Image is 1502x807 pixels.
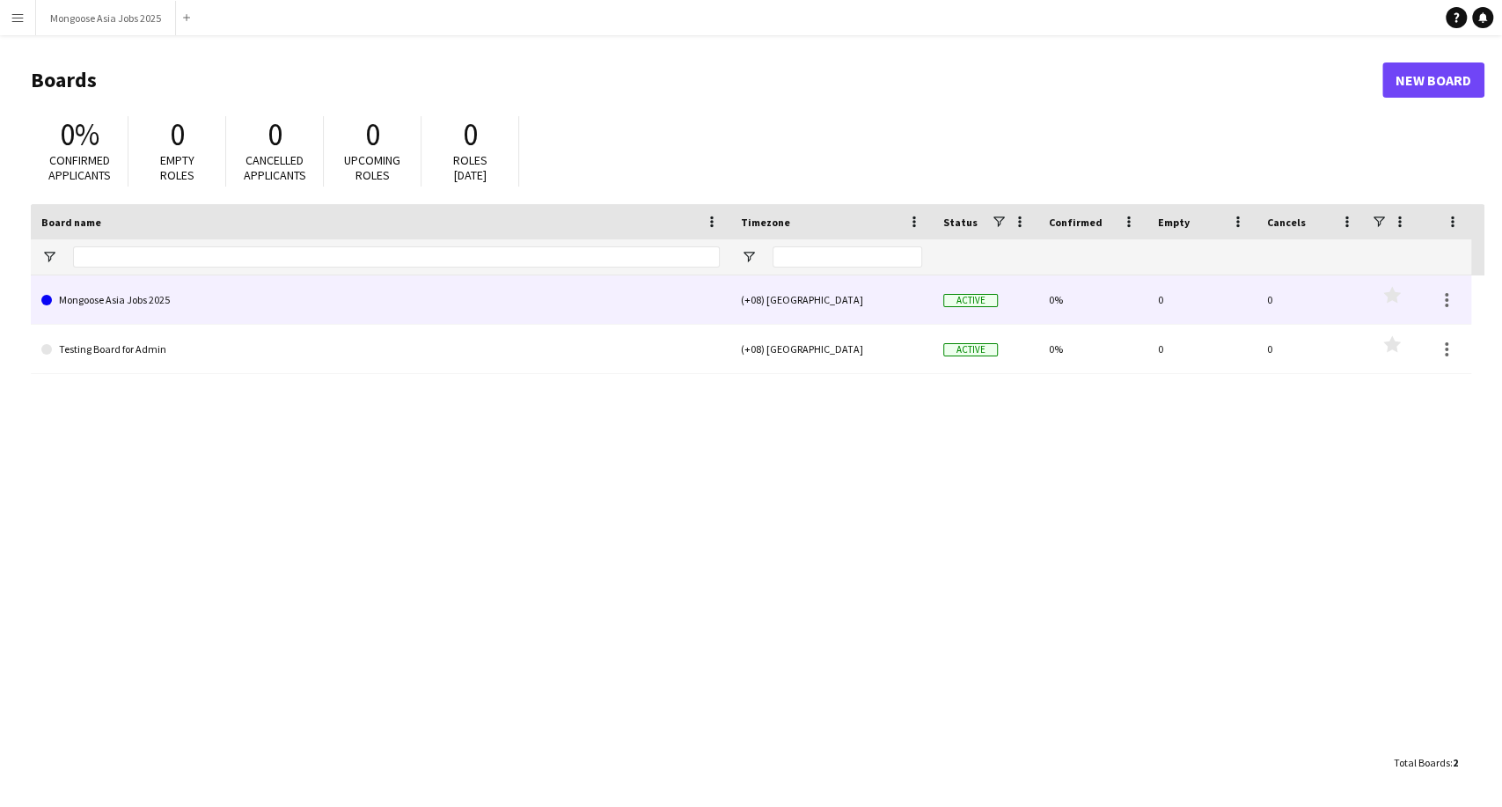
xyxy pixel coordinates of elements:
span: 2 [1453,756,1458,769]
span: Status [943,216,978,229]
span: Upcoming roles [344,152,400,183]
div: (+08) [GEOGRAPHIC_DATA] [730,275,933,324]
span: Confirmed applicants [48,152,111,183]
div: 0% [1038,325,1147,373]
span: Total Boards [1394,756,1450,769]
h1: Boards [31,67,1382,93]
div: 0% [1038,275,1147,324]
input: Board name Filter Input [73,246,720,268]
span: Cancels [1267,216,1306,229]
span: Empty roles [160,152,194,183]
span: 0 [365,115,380,154]
a: Testing Board for Admin [41,325,720,374]
span: Cancelled applicants [244,152,306,183]
button: Mongoose Asia Jobs 2025 [36,1,176,35]
div: : [1394,745,1458,780]
a: Mongoose Asia Jobs 2025 [41,275,720,325]
button: Open Filter Menu [41,249,57,265]
span: 0 [170,115,185,154]
span: Empty [1158,216,1190,229]
div: 0 [1147,325,1257,373]
a: New Board [1382,62,1484,98]
span: 0% [60,115,99,154]
div: 0 [1257,325,1366,373]
span: Active [943,294,998,307]
span: Confirmed [1049,216,1103,229]
input: Timezone Filter Input [773,246,922,268]
span: Active [943,343,998,356]
span: Board name [41,216,101,229]
div: 0 [1257,275,1366,324]
span: 0 [463,115,478,154]
span: 0 [267,115,282,154]
span: Timezone [741,216,790,229]
div: 0 [1147,275,1257,324]
button: Open Filter Menu [741,249,757,265]
span: Roles [DATE] [453,152,487,183]
div: (+08) [GEOGRAPHIC_DATA] [730,325,933,373]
